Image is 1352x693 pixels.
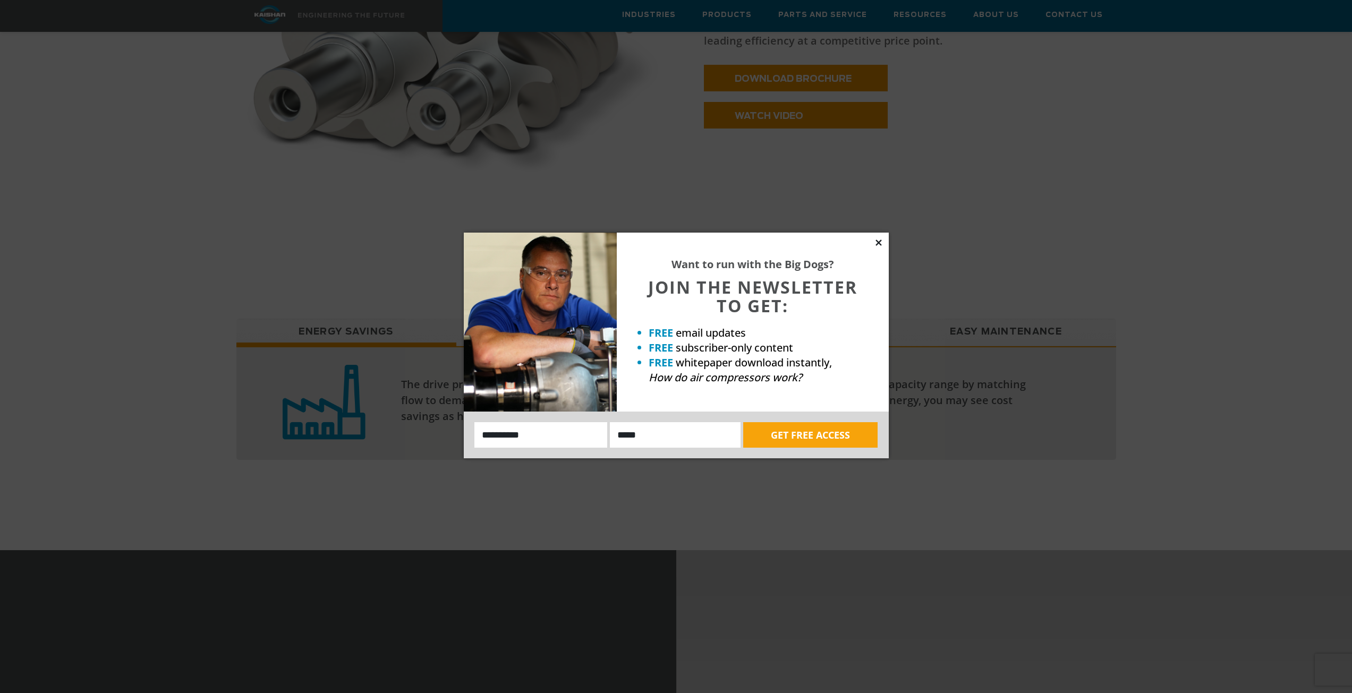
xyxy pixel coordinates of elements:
[676,355,832,370] span: whitepaper download instantly,
[676,326,746,340] span: email updates
[874,238,883,247] button: Close
[649,370,802,384] em: How do air compressors work?
[610,422,741,448] input: Email
[671,257,834,271] strong: Want to run with the Big Dogs?
[649,326,673,340] strong: FREE
[648,276,857,317] span: JOIN THE NEWSLETTER TO GET:
[474,422,608,448] input: Name:
[676,340,793,355] span: subscriber-only content
[649,340,673,355] strong: FREE
[743,422,878,448] button: GET FREE ACCESS
[649,355,673,370] strong: FREE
